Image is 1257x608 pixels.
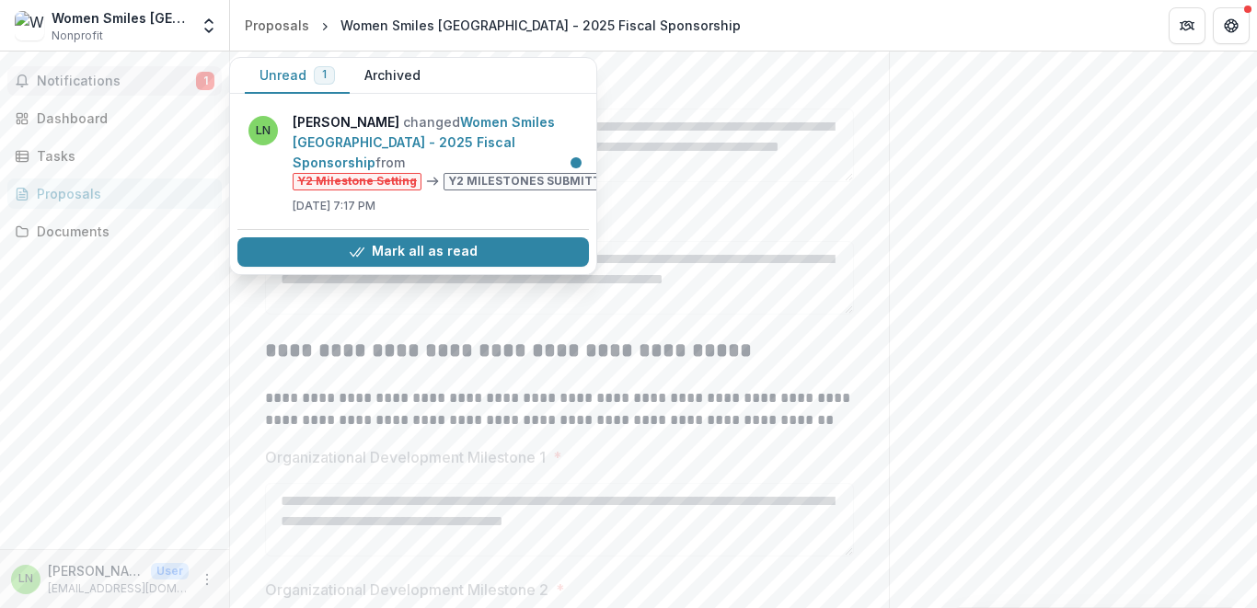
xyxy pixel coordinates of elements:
a: Tasks [7,141,222,171]
div: Women Smiles [GEOGRAPHIC_DATA] - 2025 Fiscal Sponsorship [340,16,741,35]
p: [EMAIL_ADDRESS][DOMAIN_NAME] [48,580,189,597]
button: Open entity switcher [196,7,222,44]
span: 1 [196,72,214,90]
span: Notifications [37,74,196,89]
div: Tasks [37,146,207,166]
p: Organizational Development Milestone 2 [265,579,548,601]
p: User [151,563,189,579]
button: Notifications1 [7,66,222,96]
span: Nonprofit [52,28,103,44]
a: Documents [7,216,222,247]
button: Unread [245,58,350,94]
div: Documents [37,222,207,241]
p: changed from [293,112,628,190]
p: [PERSON_NAME] [48,561,144,580]
button: Partners [1169,7,1205,44]
div: Women Smiles [GEOGRAPHIC_DATA] [52,8,189,28]
img: Women Smiles Uganda [15,11,44,40]
a: Dashboard [7,103,222,133]
div: Proposals [37,184,207,203]
div: Lilian Nakigozi [18,573,33,585]
a: Proposals [237,12,317,39]
span: 1 [322,68,327,81]
a: Proposals [7,178,222,209]
p: Organizational Development Milestone 1 [265,446,546,468]
div: Dashboard [37,109,207,128]
button: More [196,568,218,591]
nav: breadcrumb [237,12,748,39]
button: Archived [350,58,435,94]
a: Women Smiles [GEOGRAPHIC_DATA] - 2025 Fiscal Sponsorship [293,114,555,170]
div: Proposals [245,16,309,35]
button: Get Help [1213,7,1250,44]
button: Mark all as read [237,237,589,267]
